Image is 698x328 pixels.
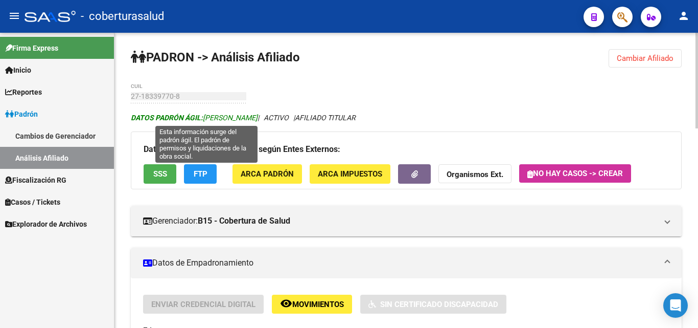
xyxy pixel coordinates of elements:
mat-icon: person [678,10,690,22]
span: Reportes [5,86,42,98]
span: [PERSON_NAME] [131,114,258,122]
mat-icon: remove_red_eye [280,297,292,310]
mat-panel-title: Gerenciador: [143,215,657,227]
button: Movimientos [272,295,352,314]
span: ARCA Padrón [241,170,294,179]
mat-icon: menu [8,10,20,22]
span: Casos / Tickets [5,196,60,208]
span: Explorador de Archivos [5,218,87,230]
div: Open Intercom Messenger [663,293,688,318]
span: ARCA Impuestos [318,170,382,179]
button: FTP [184,164,217,183]
mat-expansion-panel-header: Gerenciador:B15 - Cobertura de Salud [131,206,682,236]
button: Enviar Credencial Digital [143,295,264,314]
strong: PADRON -> Análisis Afiliado [131,50,300,64]
span: No hay casos -> Crear [527,169,623,178]
button: Organismos Ext. [438,164,511,183]
button: Cambiar Afiliado [609,49,682,68]
span: SSS [153,170,167,179]
i: | ACTIVO | [131,114,356,122]
span: Padrón [5,108,38,120]
span: - coberturasalud [81,5,164,28]
button: Sin Certificado Discapacidad [360,295,506,314]
strong: DATOS PADRÓN ÁGIL: [131,114,203,122]
button: ARCA Impuestos [310,164,390,183]
strong: B15 - Cobertura de Salud [198,215,290,227]
span: Firma Express [5,42,58,54]
span: FTP [194,170,207,179]
span: Movimientos [292,300,344,309]
span: AFILIADO TITULAR [295,114,356,122]
span: Sin Certificado Discapacidad [380,300,498,309]
span: Fiscalización RG [5,174,66,186]
span: Inicio [5,64,31,76]
h3: Datos Personales y Afiliatorios según Entes Externos: [144,142,669,157]
span: Cambiar Afiliado [617,54,673,63]
button: SSS [144,164,176,183]
button: ARCA Padrón [232,164,302,183]
mat-expansion-panel-header: Datos de Empadronamiento [131,248,682,278]
button: No hay casos -> Crear [519,164,631,183]
mat-panel-title: Datos de Empadronamiento [143,257,657,269]
strong: Organismos Ext. [447,170,503,180]
span: Enviar Credencial Digital [151,300,255,309]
